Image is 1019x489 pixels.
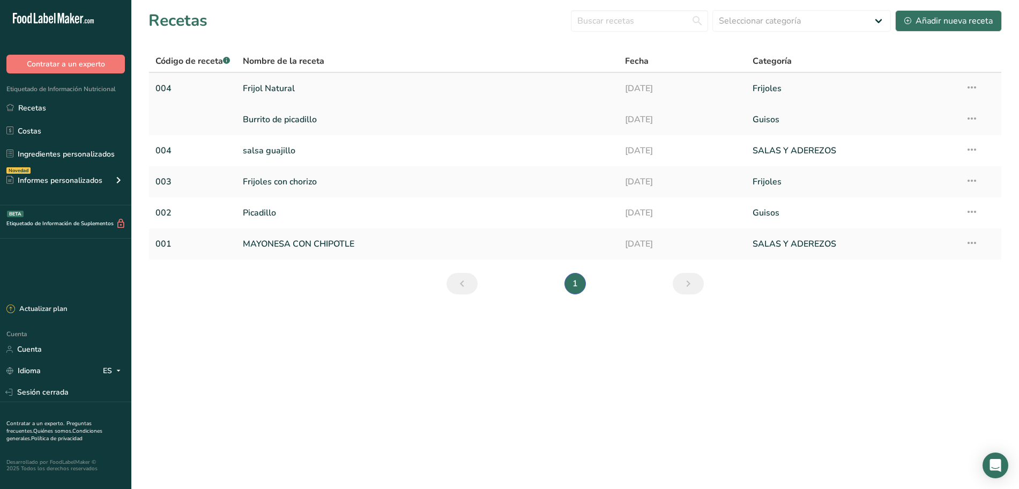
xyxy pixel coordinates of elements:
[6,330,27,338] font: Cuenta
[753,171,952,193] a: Frijoles
[753,77,952,100] a: Frijoles
[6,85,116,93] font: Etiquetado de Información Nutricional
[895,10,1002,32] button: Añadir nueva receta
[243,233,612,255] a: MAYONESA CON CHIPOTLE
[6,465,98,472] font: 2025 Todos los derechos reservados
[155,238,172,250] font: 001
[625,77,740,100] a: [DATE]
[18,175,102,186] font: Informes personalizados
[155,77,230,100] a: 004
[673,273,704,294] a: Página siguiente
[148,10,207,32] font: Recetas
[6,427,102,442] a: Condiciones generales.
[155,207,172,219] font: 002
[753,114,779,125] font: Guisos
[625,238,653,250] font: [DATE]
[6,220,114,227] font: Etiquetado de Información de Suplementos
[983,453,1008,478] div: Abrir Intercom Messenger
[243,77,612,100] a: Frijol Natural
[447,273,478,294] a: Página anterior
[753,233,952,255] a: SALAS Y ADEREZOS
[753,176,782,188] font: Frijoles
[243,171,612,193] a: Frijoles con chorizo
[9,167,28,174] font: Novedad
[243,139,612,162] a: salsa guajillo
[625,176,653,188] font: [DATE]
[155,176,172,188] font: 003
[625,145,653,157] font: [DATE]
[17,387,69,397] font: Sesión cerrada
[243,202,612,224] a: Picadillo
[243,207,276,219] font: Picadillo
[6,420,92,435] a: Preguntas frecuentes.
[753,207,779,219] font: Guisos
[18,126,41,136] font: Costas
[243,238,354,250] font: MAYONESA CON CHIPOTLE
[243,176,317,188] font: Frijoles con chorizo
[625,171,740,193] a: [DATE]
[6,55,125,73] button: Contratar a un experto
[9,211,21,217] font: BETA
[18,149,115,159] font: Ingredientes personalizados
[27,59,105,69] font: Contratar a un experto
[625,202,740,224] a: [DATE]
[916,15,993,27] font: Añadir nueva receta
[625,233,740,255] a: [DATE]
[243,145,295,157] font: salsa guajillo
[155,233,230,255] a: 001
[753,202,952,224] a: Guisos
[155,55,223,67] font: Código de receta
[625,139,740,162] a: [DATE]
[33,427,72,435] a: Quiénes somos.
[753,83,782,94] font: Frijoles
[571,10,708,32] input: Buscar recetas
[155,171,230,193] a: 003
[6,458,96,466] font: Desarrollado por FoodLabelMaker ©
[753,139,952,162] a: SALAS Y ADEREZOS
[155,139,230,162] a: 004
[753,108,952,131] a: Guisos
[155,83,172,94] font: 004
[753,145,836,157] font: SALAS Y ADEREZOS
[625,108,740,131] a: [DATE]
[243,108,612,131] a: Burrito de picadillo
[753,55,792,67] font: Categoría
[155,145,172,157] font: 004
[625,55,649,67] font: Fecha
[17,344,42,354] font: Cuenta
[625,114,653,125] font: [DATE]
[18,103,46,113] font: Recetas
[103,366,112,376] font: ES
[753,238,836,250] font: SALAS Y ADEREZOS
[625,207,653,219] font: [DATE]
[243,83,295,94] font: Frijol Natural
[19,304,67,314] font: Actualizar plan
[243,55,324,67] font: Nombre de la receta
[243,114,317,125] font: Burrito de picadillo
[31,435,83,442] a: Política de privacidad
[18,366,41,376] font: Idioma
[625,83,653,94] font: [DATE]
[6,420,64,427] a: Contratar a un experto.
[155,202,230,224] a: 002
